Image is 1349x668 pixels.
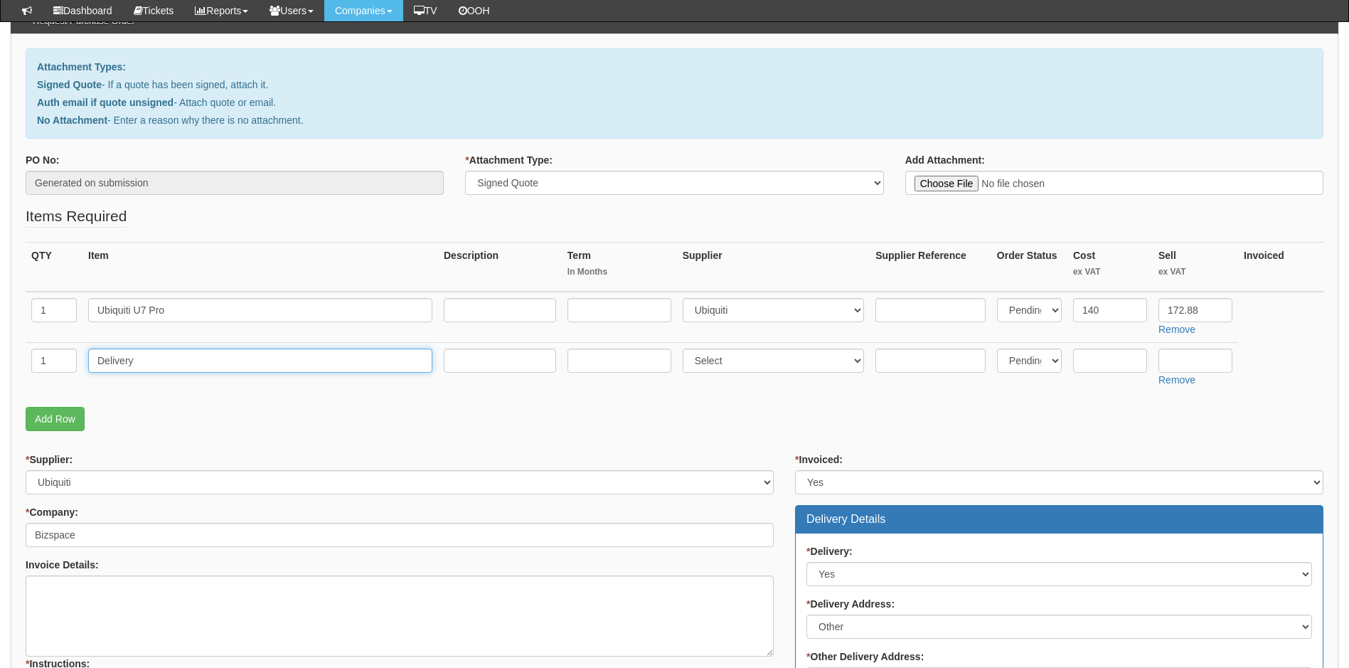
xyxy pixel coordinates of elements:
p: - Enter a reason why there is no attachment. [37,113,1312,127]
th: Supplier [677,243,870,292]
p: - If a quote has been signed, attach it. [37,78,1312,92]
th: Invoiced [1238,243,1323,292]
label: Invoice Details: [26,558,99,572]
a: Remove [1158,374,1195,386]
legend: Items Required [26,206,127,228]
small: ex VAT [1158,266,1232,278]
b: Signed Quote [37,79,102,90]
th: Description [438,243,562,292]
label: Delivery: [806,544,853,558]
th: Order Status [991,243,1067,292]
th: Cost [1067,243,1153,292]
small: ex VAT [1073,266,1147,278]
label: Add Attachment: [905,153,985,167]
label: Company: [26,505,78,519]
small: In Months [567,266,671,278]
a: Add Row [26,407,85,431]
b: Auth email if quote unsigned [37,97,174,108]
th: Term [562,243,677,292]
label: Delivery Address: [806,597,895,611]
label: Supplier: [26,452,73,467]
label: Attachment Type: [465,153,553,167]
label: Invoiced: [795,452,843,467]
b: Attachment Types: [37,61,126,73]
th: Sell [1153,243,1238,292]
b: No Attachment [37,115,107,126]
a: Remove [1158,324,1195,335]
h3: Delivery Details [806,513,1312,526]
th: QTY [26,243,82,292]
label: Other Delivery Address: [806,650,924,664]
label: PO No: [26,153,59,167]
p: - Attach quote or email. [37,95,1312,110]
th: Supplier Reference [870,243,991,292]
th: Item [82,243,438,292]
